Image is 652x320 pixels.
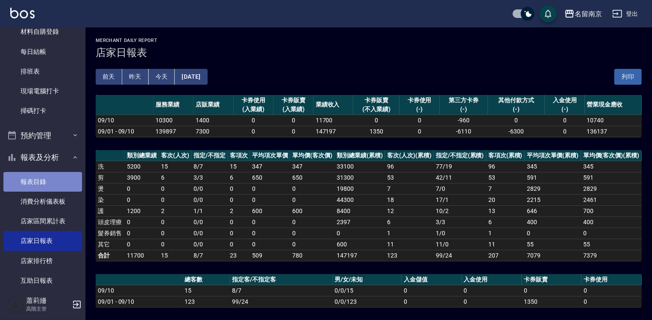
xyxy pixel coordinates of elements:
td: 0 [353,115,399,126]
td: 0 [234,126,274,137]
td: 合計 [96,250,125,261]
div: (不入業績) [355,105,397,114]
a: 店家區間累計表 [3,211,82,231]
td: 6 [159,172,191,183]
button: 報表及分析 [3,146,82,169]
td: 0 [250,194,290,205]
td: 0 [582,296,642,307]
th: 客次(人次) [159,150,191,161]
td: 3 / 3 [191,172,228,183]
td: 0 [159,194,191,205]
td: 96 [385,161,434,172]
button: 列印 [614,69,642,85]
th: 男/女/未知 [333,274,402,285]
td: 2 [228,205,250,216]
a: 材料自購登錄 [3,22,82,41]
th: 店販業績 [194,95,234,115]
div: (-) [402,105,438,114]
th: 卡券使用 [582,274,642,285]
div: 卡券使用 [236,96,272,105]
td: 09/10 [96,285,183,296]
th: 客項次 [228,150,250,161]
td: 5200 [125,161,159,172]
td: 0 / 0 [191,194,228,205]
td: 10300 [154,115,194,126]
td: 0 [290,183,335,194]
button: [DATE] [175,69,207,85]
td: 0 [522,285,582,296]
th: 卡券販賣 [522,274,582,285]
td: 09/01 - 09/10 [96,296,183,307]
div: 名留南京 [575,9,602,19]
a: 每日結帳 [3,42,82,62]
td: 1 / 1 [191,205,228,216]
th: 營業現金應收 [585,95,642,115]
td: 0 [159,216,191,228]
td: 0 [273,126,314,137]
th: 入金儲值 [402,274,461,285]
td: 染 [96,194,125,205]
td: 96 [486,161,525,172]
td: 0 [273,115,314,126]
td: 09/10 [96,115,154,126]
td: 0 [290,216,335,228]
td: 燙 [96,183,125,194]
td: 207 [486,250,525,261]
td: 2829 [581,183,642,194]
td: 0 [402,285,461,296]
td: 0 [399,126,440,137]
h5: 蕭莉姍 [26,296,70,305]
td: 13 [486,205,525,216]
td: 1200 [125,205,159,216]
td: 345 [525,161,581,172]
h3: 店家日報表 [96,47,642,59]
td: 53 [486,172,525,183]
td: 其它 [96,239,125,250]
td: 17 / 1 [434,194,486,205]
td: 1350 [522,296,582,307]
table: a dense table [96,150,642,261]
td: 2215 [525,194,581,205]
div: 第三方卡券 [442,96,486,105]
td: -6110 [440,126,488,137]
td: 123 [183,296,230,307]
td: 11 / 0 [434,239,486,250]
td: 7079 [525,250,581,261]
td: 345 [581,161,642,172]
td: 0 [525,228,581,239]
a: 掃碼打卡 [3,101,82,121]
td: 8400 [335,205,385,216]
img: Person [7,296,24,313]
img: Logo [10,8,35,18]
td: 15 [159,161,191,172]
td: 0 [399,115,440,126]
td: 11 [486,239,525,250]
td: 139897 [154,126,194,137]
td: 53 [385,172,434,183]
td: 0 [290,194,335,205]
td: 136137 [585,126,642,137]
td: 0 [228,239,250,250]
td: 0/0/15 [333,285,402,296]
td: 0 [159,183,191,194]
div: 卡券販賣 [355,96,397,105]
a: 互助日報表 [3,271,82,290]
button: 登出 [609,6,642,22]
td: 0 [125,194,159,205]
button: save [540,5,557,22]
td: 7300 [194,126,234,137]
td: 0 / 0 [191,183,228,194]
td: 頭皮理療 [96,216,125,228]
td: 8/7 [191,250,228,261]
td: 0 [545,126,585,137]
td: 591 [525,172,581,183]
td: 123 [385,250,434,261]
th: 平均項次單價 [250,150,290,161]
td: 55 [581,239,642,250]
td: 3900 [125,172,159,183]
td: 護 [96,205,125,216]
td: 7379 [581,250,642,261]
div: 其他付款方式 [490,96,543,105]
a: 現場電腦打卡 [3,81,82,101]
td: -960 [440,115,488,126]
